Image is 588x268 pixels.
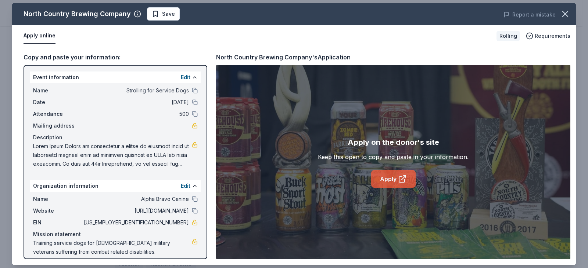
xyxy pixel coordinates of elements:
span: EIN [33,218,82,227]
span: Name [33,86,82,95]
span: Date [33,98,82,107]
button: Report a mistake [503,10,556,19]
button: Apply online [24,28,55,44]
span: Attendance [33,110,82,118]
span: Name [33,195,82,203]
span: Website [33,206,82,215]
div: Rolling [496,31,520,41]
span: [URL][DOMAIN_NAME] [82,206,189,215]
span: Lorem Ipsum Dolors am consectetur a elitse do eiusmodt incid ut laboreetd magnaal enim ad minimve... [33,142,192,168]
span: [US_EMPLOYER_IDENTIFICATION_NUMBER] [82,218,189,227]
button: Save [147,7,180,21]
span: Strolling for Service Dogs [82,86,189,95]
div: Mission statement [33,230,198,239]
span: Training service dogs for [DEMOGRAPHIC_DATA] military veterans suffering from combat related disa... [33,239,192,256]
div: North Country Brewing Company's Application [216,52,351,62]
div: Organization information [30,180,201,192]
div: Keep this open to copy and paste in your information. [318,153,469,161]
a: Apply [371,170,416,188]
span: Alpha Bravo Canine [82,195,189,203]
span: Requirements [535,32,570,40]
span: [DATE] [82,98,189,107]
div: Apply on the donor's site [348,136,439,148]
button: Requirements [526,32,570,40]
span: 500 [82,110,189,118]
div: Copy and paste your information: [24,52,207,62]
div: North Country Brewing Company [24,8,131,20]
div: Event information [30,71,201,83]
span: Save [162,10,175,18]
span: Mailing address [33,121,82,130]
button: Edit [181,181,190,190]
button: Edit [181,73,190,82]
div: Description [33,133,198,142]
